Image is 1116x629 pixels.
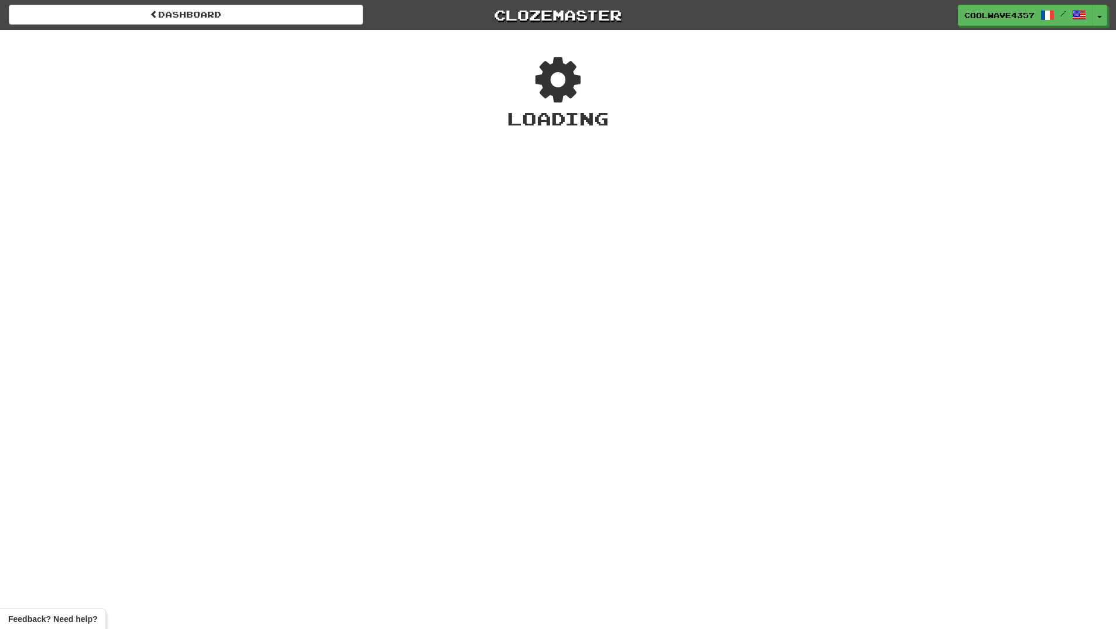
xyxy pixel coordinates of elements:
[9,5,363,25] a: Dashboard
[8,613,97,625] span: Open feedback widget
[381,5,735,25] a: Clozemaster
[964,10,1035,21] span: CoolWave4357
[958,5,1093,26] a: CoolWave4357 /
[1060,9,1066,18] span: /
